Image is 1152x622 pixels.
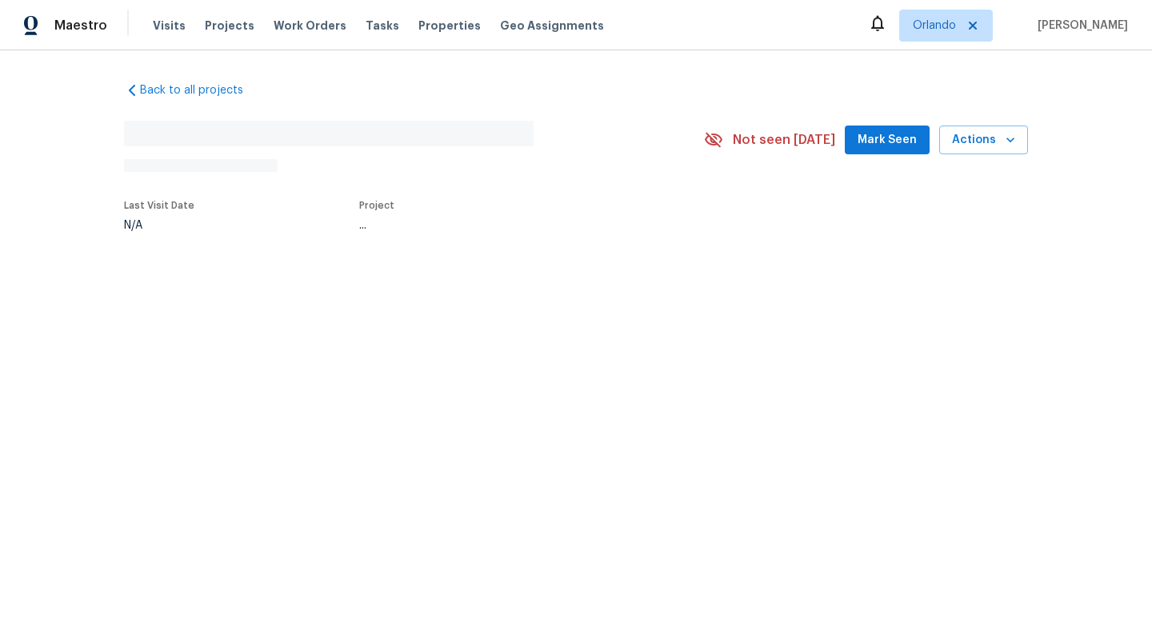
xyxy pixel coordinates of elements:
[366,20,399,31] span: Tasks
[54,18,107,34] span: Maestro
[418,18,481,34] span: Properties
[359,220,666,231] div: ...
[124,220,194,231] div: N/A
[124,82,278,98] a: Back to all projects
[845,126,930,155] button: Mark Seen
[153,18,186,34] span: Visits
[205,18,254,34] span: Projects
[359,201,394,210] span: Project
[500,18,604,34] span: Geo Assignments
[858,130,917,150] span: Mark Seen
[274,18,346,34] span: Work Orders
[124,201,194,210] span: Last Visit Date
[952,130,1015,150] span: Actions
[733,132,835,148] span: Not seen [DATE]
[1031,18,1128,34] span: [PERSON_NAME]
[913,18,956,34] span: Orlando
[939,126,1028,155] button: Actions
